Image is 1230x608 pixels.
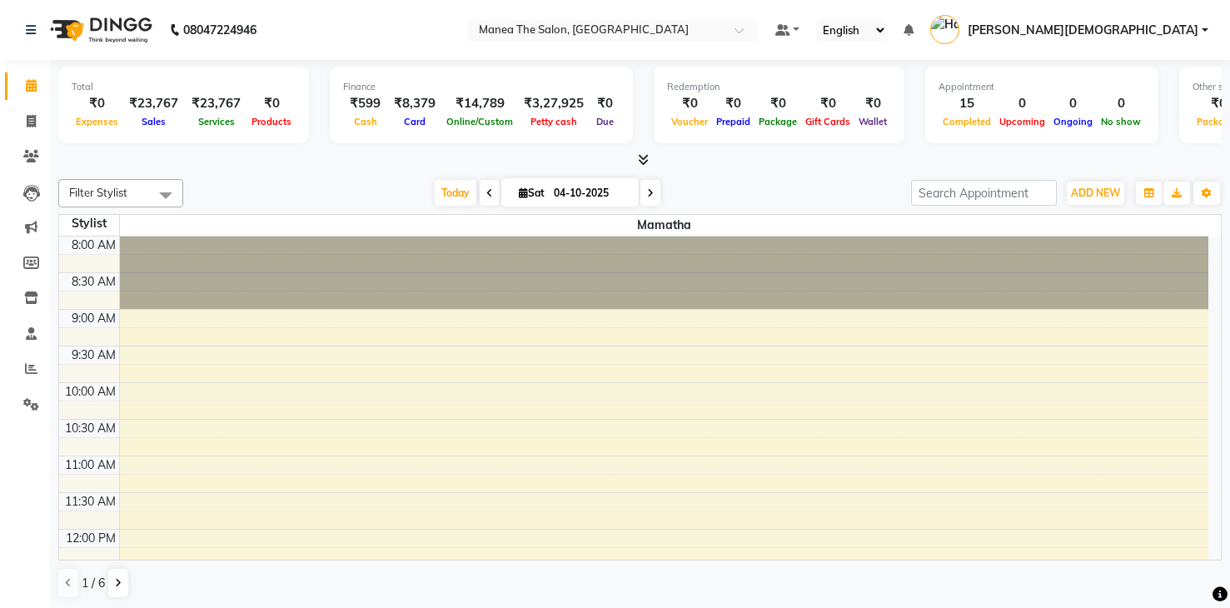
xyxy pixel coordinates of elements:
div: ₹0 [667,94,712,113]
div: ₹0 [754,94,801,113]
div: Appointment [939,80,1145,94]
div: ₹599 [343,94,387,113]
input: Search Appointment [911,180,1057,206]
b: 08047224946 [183,7,256,53]
span: Due [592,116,618,127]
div: ₹0 [247,94,296,113]
img: logo [42,7,157,53]
div: 0 [1049,94,1097,113]
div: 10:30 AM [62,420,119,437]
div: Stylist [59,215,119,232]
span: Products [247,116,296,127]
div: 10:00 AM [62,383,119,401]
span: ADD NEW [1071,187,1120,199]
div: 15 [939,94,995,113]
div: ₹8,379 [387,94,442,113]
span: Today [435,180,476,206]
div: 11:30 AM [62,493,119,511]
span: Sales [137,116,170,127]
span: Petty cash [526,116,581,127]
div: 0 [995,94,1049,113]
span: Completed [939,116,995,127]
div: 9:00 AM [68,310,119,327]
span: Gift Cards [801,116,854,127]
span: Voucher [667,116,712,127]
button: ADD NEW [1067,182,1124,205]
span: Prepaid [712,116,754,127]
div: ₹23,767 [122,94,185,113]
span: Wallet [854,116,891,127]
span: No show [1097,116,1145,127]
span: Online/Custom [442,116,517,127]
div: ₹0 [72,94,122,113]
div: 0 [1097,94,1145,113]
span: Upcoming [995,116,1049,127]
div: Redemption [667,80,891,94]
span: Filter Stylist [69,186,127,199]
div: ₹0 [801,94,854,113]
div: ₹14,789 [442,94,517,113]
img: Hari Krishna [930,15,959,44]
div: ₹0 [590,94,620,113]
span: Package [754,116,801,127]
div: ₹0 [854,94,891,113]
span: Card [400,116,430,127]
div: ₹3,27,925 [517,94,590,113]
div: 8:30 AM [68,273,119,291]
div: 11:00 AM [62,456,119,474]
span: Sat [515,187,549,199]
span: [PERSON_NAME][DEMOGRAPHIC_DATA] [968,22,1198,39]
input: 2025-10-04 [549,181,632,206]
div: Total [72,80,296,94]
div: 9:30 AM [68,346,119,364]
div: Finance [343,80,620,94]
span: Mamatha [120,215,1209,236]
div: ₹23,767 [185,94,247,113]
div: 12:00 PM [62,530,119,547]
span: Cash [350,116,381,127]
span: 1 / 6 [82,575,105,592]
span: Expenses [72,116,122,127]
div: 8:00 AM [68,237,119,254]
span: Services [194,116,239,127]
span: Ongoing [1049,116,1097,127]
div: ₹0 [712,94,754,113]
